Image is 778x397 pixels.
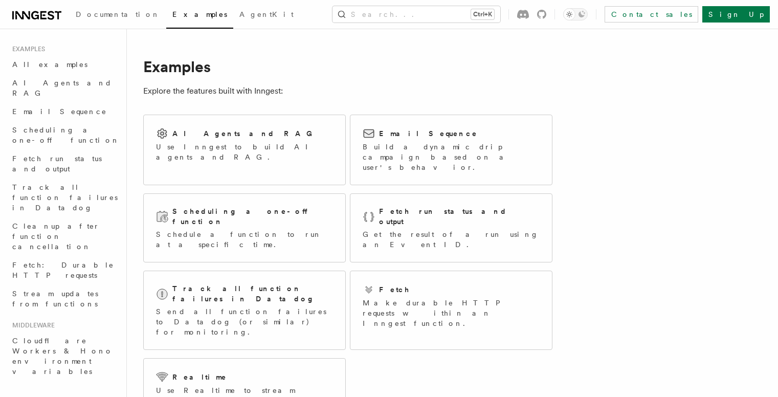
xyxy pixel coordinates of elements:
span: Email Sequence [12,107,107,116]
span: All examples [12,60,87,69]
p: Explore the features built with Inngest: [143,84,552,98]
h2: Fetch run status and output [379,206,540,227]
p: Get the result of a run using an Event ID. [363,229,540,250]
a: Track all function failures in DatadogSend all function failures to Datadog (or similar) for moni... [143,271,346,350]
h2: Realtime [172,372,227,382]
a: AI Agents and RAGUse Inngest to build AI agents and RAG. [143,115,346,185]
h1: Examples [143,57,552,76]
span: Cloudflare Workers & Hono environment variables [12,337,113,376]
button: Toggle dark mode [563,8,588,20]
span: AgentKit [239,10,294,18]
a: Scheduling a one-off functionSchedule a function to run at a specific time. [143,193,346,262]
a: Cloudflare Workers & Hono environment variables [8,332,120,381]
a: Examples [166,3,233,29]
a: All examples [8,55,120,74]
span: Documentation [76,10,160,18]
a: Scheduling a one-off function [8,121,120,149]
kbd: Ctrl+K [471,9,494,19]
span: Fetch: Durable HTTP requests [12,261,114,279]
a: Documentation [70,3,166,28]
a: AgentKit [233,3,300,28]
span: Scheduling a one-off function [12,126,120,144]
p: Use Inngest to build AI agents and RAG. [156,142,333,162]
p: Send all function failures to Datadog (or similar) for monitoring. [156,306,333,337]
span: Cleanup after function cancellation [12,222,100,251]
p: Make durable HTTP requests within an Inngest function. [363,298,540,328]
p: Schedule a function to run at a specific time. [156,229,333,250]
a: Sign Up [702,6,770,23]
button: Search...Ctrl+K [332,6,500,23]
a: Fetch run status and outputGet the result of a run using an Event ID. [350,193,552,262]
span: Examples [8,45,45,53]
p: Build a dynamic drip campaign based on a user's behavior. [363,142,540,172]
span: Middleware [8,321,55,329]
span: Fetch run status and output [12,155,102,173]
h2: Track all function failures in Datadog [172,283,333,304]
a: AI Agents and RAG [8,74,120,102]
a: Email Sequence [8,102,120,121]
span: Stream updates from functions [12,290,98,308]
a: Fetch run status and output [8,149,120,178]
a: Fetch: Durable HTTP requests [8,256,120,284]
a: Email SequenceBuild a dynamic drip campaign based on a user's behavior. [350,115,552,185]
h2: AI Agents and RAG [172,128,318,139]
a: FetchMake durable HTTP requests within an Inngest function. [350,271,552,350]
a: Stream updates from functions [8,284,120,313]
span: Track all function failures in Datadog [12,183,118,212]
a: Track all function failures in Datadog [8,178,120,217]
h2: Email Sequence [379,128,478,139]
span: AI Agents and RAG [12,79,112,97]
span: Examples [172,10,227,18]
h2: Fetch [379,284,410,295]
a: Cleanup after function cancellation [8,217,120,256]
a: Contact sales [605,6,698,23]
h2: Scheduling a one-off function [172,206,333,227]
